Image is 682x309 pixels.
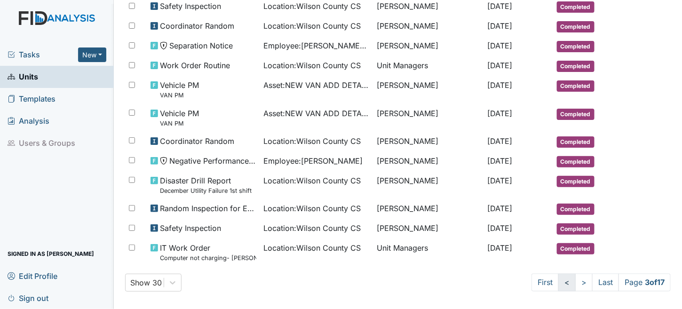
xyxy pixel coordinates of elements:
td: Unit Managers [373,238,484,266]
span: Safety Inspection [160,0,221,12]
span: Page [619,274,671,292]
span: Completed [557,136,595,148]
span: Location : Wilson County CS [264,0,361,12]
span: Completed [557,176,595,187]
span: Completed [557,204,595,215]
span: Location : Wilson County CS [264,60,361,71]
span: Completed [557,80,595,92]
span: Location : Wilson County CS [264,20,361,32]
span: Disaster Drill Report December Utility Failure 1st shift [160,175,252,195]
small: December Utility Failure 1st shift [160,186,252,195]
span: Location : Wilson County CS [264,135,361,147]
span: Completed [557,243,595,254]
span: [DATE] [488,1,513,11]
span: IT Work Order Computer not charging- Angie [160,242,256,262]
button: New [78,48,106,62]
nav: task-pagination [531,274,671,292]
span: Templates [8,92,56,106]
span: [DATE] [488,204,513,213]
td: [PERSON_NAME] [373,132,484,151]
span: Completed [557,223,595,235]
span: Units [8,70,38,84]
small: Computer not charging- [PERSON_NAME] [160,254,256,262]
span: Completed [557,1,595,13]
td: [PERSON_NAME] [373,171,484,199]
span: Location : Wilson County CS [264,175,361,186]
span: Asset : NEW VAN ADD DETAILS [264,108,369,119]
span: Separation Notice [169,40,233,51]
span: [DATE] [488,176,513,185]
span: Employee : [PERSON_NAME][GEOGRAPHIC_DATA] [264,40,369,51]
span: [DATE] [488,61,513,70]
span: Vehicle PM VAN PM [160,79,199,100]
td: [PERSON_NAME] [373,219,484,238]
td: [PERSON_NAME] [373,36,484,56]
span: Coordinator Random [160,135,234,147]
span: Completed [557,61,595,72]
span: Completed [557,109,595,120]
a: > [575,274,593,292]
span: Asset : NEW VAN ADD DETAILS [264,79,369,91]
span: Location : Wilson County CS [264,203,361,214]
span: [DATE] [488,136,513,146]
span: [DATE] [488,109,513,118]
span: Employee : [PERSON_NAME] [264,155,363,166]
span: Completed [557,156,595,167]
td: [PERSON_NAME] [373,151,484,171]
span: [DATE] [488,80,513,90]
span: Sign out [8,291,48,305]
span: [DATE] [488,21,513,31]
a: Last [592,274,619,292]
span: [DATE] [488,223,513,233]
span: Signed in as [PERSON_NAME] [8,246,94,261]
span: Vehicle PM VAN PM [160,108,199,128]
span: Random Inspection for Evening [160,203,256,214]
a: First [531,274,559,292]
small: VAN PM [160,91,199,100]
span: Safety Inspection [160,222,221,234]
span: Coordinator Random [160,20,234,32]
span: [DATE] [488,243,513,253]
span: Analysis [8,114,49,128]
a: Tasks [8,49,78,60]
span: Completed [557,21,595,32]
td: [PERSON_NAME] [373,199,484,219]
span: Completed [557,41,595,52]
span: Location : Wilson County CS [264,222,361,234]
a: < [558,274,576,292]
span: Location : Wilson County CS [264,242,361,254]
td: Unit Managers [373,56,484,76]
small: VAN PM [160,119,199,128]
td: [PERSON_NAME] [373,104,484,132]
div: Show 30 [130,277,162,288]
span: [DATE] [488,41,513,50]
td: [PERSON_NAME] [373,16,484,36]
span: Edit Profile [8,269,57,283]
strong: 3 of 17 [645,278,665,287]
td: [PERSON_NAME] [373,76,484,103]
span: Work Order Routine [160,60,230,71]
span: [DATE] [488,156,513,166]
span: Negative Performance Review [169,155,256,166]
